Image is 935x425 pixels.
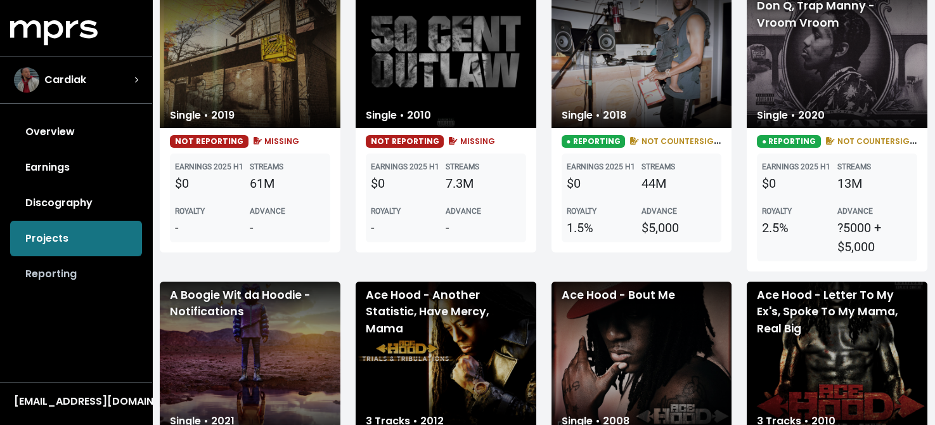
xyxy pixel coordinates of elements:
[567,218,642,237] div: 1.5%
[446,174,520,193] div: 7.3M
[371,207,401,216] b: ROYALTY
[10,150,142,185] a: Earnings
[371,162,439,171] b: EARNINGS 2025 H1
[10,114,142,150] a: Overview
[446,207,481,216] b: ADVANCE
[170,135,248,148] span: NOT REPORTING
[567,207,596,216] b: ROYALTY
[642,218,716,237] div: $5,000
[628,136,730,147] span: NOT COUNTERSIGNED
[10,25,98,39] a: mprs logo
[10,393,142,410] button: [EMAIL_ADDRESS][DOMAIN_NAME]
[371,174,446,193] div: $0
[14,394,138,409] div: [EMAIL_ADDRESS][DOMAIN_NAME]
[175,207,205,216] b: ROYALTY
[366,135,444,148] span: NOT REPORTING
[175,162,243,171] b: EARNINGS 2025 H1
[356,103,441,128] div: Single • 2010
[250,218,325,237] div: -
[837,207,873,216] b: ADVANCE
[371,218,446,237] div: -
[44,72,86,88] span: Cardiak
[10,185,142,221] a: Discography
[446,218,520,237] div: -
[837,162,871,171] b: STREAMS
[762,207,792,216] b: ROYALTY
[10,256,142,292] a: Reporting
[250,174,325,193] div: 61M
[642,174,716,193] div: 44M
[757,135,821,148] span: ● REPORTING
[762,162,830,171] b: EARNINGS 2025 H1
[837,218,912,256] div: ?5000 + $5,000
[567,174,642,193] div: $0
[762,174,837,193] div: $0
[446,136,495,147] span: MISSING
[567,162,635,171] b: EARNINGS 2025 H1
[175,174,250,193] div: $0
[823,136,925,147] span: NOT COUNTERSIGNED
[250,207,285,216] b: ADVANCE
[642,162,675,171] b: STREAMS
[837,174,912,193] div: 13M
[562,135,626,148] span: ● REPORTING
[747,103,835,128] div: Single • 2020
[551,103,636,128] div: Single • 2018
[446,162,479,171] b: STREAMS
[175,218,250,237] div: -
[642,207,677,216] b: ADVANCE
[250,162,283,171] b: STREAMS
[14,67,39,93] img: The selected account / producer
[251,136,300,147] span: MISSING
[160,103,245,128] div: Single • 2019
[762,218,837,237] div: 2.5%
